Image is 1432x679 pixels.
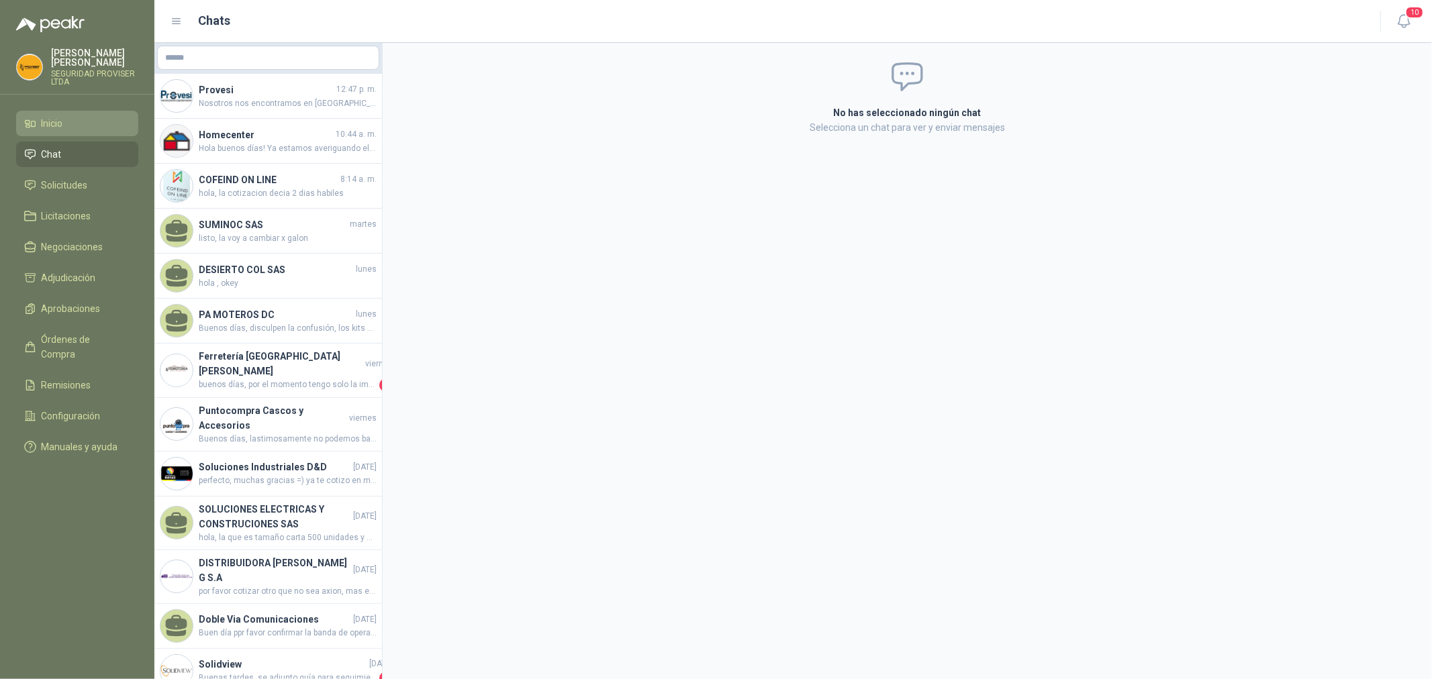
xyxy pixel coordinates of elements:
img: Company Logo [160,560,193,592]
h4: SUMINOC SAS [199,217,347,232]
span: Chat [42,147,62,162]
span: hola, la cotizacion decia 2 dias habiles [199,187,377,200]
span: viernes [365,358,393,370]
a: Licitaciones [16,203,138,229]
span: viernes [349,412,377,425]
span: [DATE] [353,461,377,474]
span: [DATE] [353,510,377,523]
a: Manuales y ayuda [16,434,138,460]
span: Buenos días, disculpen la confusión, los kits se encuentran en [GEOGRAPHIC_DATA], se hace el enví... [199,322,377,335]
span: [DATE] [369,658,393,670]
span: Inicio [42,116,63,131]
a: Chat [16,142,138,167]
h4: Doble Via Comunicaciones [199,612,350,627]
p: SEGURIDAD PROVISER LTDA [51,70,138,86]
span: lunes [356,308,377,321]
a: Company LogoSoluciones Industriales D&D[DATE]perfecto, muchas gracias =) ya te cotizo en material... [154,452,382,497]
img: Company Logo [160,170,193,202]
img: Company Logo [17,54,42,80]
a: Doble Via Comunicaciones[DATE]Buen día ppr favor confirmar la banda de operación en la que requie... [154,604,382,649]
a: Órdenes de Compra [16,327,138,367]
span: Hola buenos días! Ya estamos averiguando el estado y les confirmamos apenas sepamos. [199,142,377,155]
span: martes [350,218,377,231]
h2: No has seleccionado ningún chat [673,105,1142,120]
button: 10 [1392,9,1416,34]
a: Configuración [16,403,138,429]
a: Company LogoPuntocompra Cascos y AccesoriosviernesBuenos días, lastimosamente no podemos bajar má... [154,398,382,452]
span: Licitaciones [42,209,91,223]
a: Remisiones [16,372,138,398]
span: Nosotros nos encontramos en [GEOGRAPHIC_DATA], el envío demora de 3-4 días más o menos. [199,97,377,110]
a: SUMINOC SASmarteslisto, la voy a cambiar x galon [154,209,382,254]
h4: Homecenter [199,127,333,142]
span: 8:14 a. m. [340,173,377,186]
h4: Puntocompra Cascos y Accesorios [199,403,346,433]
h4: DISTRIBUIDORA [PERSON_NAME] G S.A [199,556,350,585]
span: 12:47 p. m. [336,83,377,96]
img: Company Logo [160,80,193,112]
img: Company Logo [160,125,193,157]
h4: Ferretería [GEOGRAPHIC_DATA][PERSON_NAME] [199,349,363,378]
h4: SOLUCIONES ELECTRICAS Y CONSTRUCIONES SAS [199,502,350,531]
a: SOLUCIONES ELECTRICAS Y CONSTRUCIONES SAS[DATE]hola, la que es tamaño carta 500 unidades y una ta... [154,497,382,550]
span: Adjudicación [42,270,96,285]
a: Adjudicación [16,265,138,291]
a: Solicitudes [16,172,138,198]
p: [PERSON_NAME] [PERSON_NAME] [51,48,138,67]
a: Company LogoFerretería [GEOGRAPHIC_DATA][PERSON_NAME]viernesbuenos días, por el momento tengo sol... [154,344,382,398]
span: Manuales y ayuda [42,439,118,454]
span: listo, la voy a cambiar x galon [199,232,377,245]
span: 10:44 a. m. [336,128,377,141]
span: [DATE] [353,564,377,576]
span: Remisiones [42,378,91,393]
h4: COFEIND ON LINE [199,172,338,187]
h4: Provesi [199,83,334,97]
img: Company Logo [160,458,193,490]
a: Company LogoHomecenter10:44 a. m.Hola buenos días! Ya estamos averiguando el estado y les confirm... [154,119,382,164]
span: perfecto, muchas gracias =) ya te cotizo en material de la señalizacion [199,474,377,487]
a: Negociaciones [16,234,138,260]
img: Company Logo [160,408,193,440]
a: Company LogoCOFEIND ON LINE8:14 a. m.hola, la cotizacion decia 2 dias habiles [154,164,382,209]
span: Buenos días, lastimosamente no podemos bajar más el precio, ya tiene un descuento sobre el precio... [199,433,377,446]
span: Buen día ppr favor confirmar la banda de operación en la que requieren los radios UHF o VHF [199,627,377,639]
span: hola , okey [199,277,377,290]
span: 10 [1405,6,1424,19]
h4: PA MOTEROS DC [199,307,353,322]
p: Selecciona un chat para ver y enviar mensajes [673,120,1142,135]
a: PA MOTEROS DClunesBuenos días, disculpen la confusión, los kits se encuentran en [GEOGRAPHIC_DATA... [154,299,382,344]
img: Logo peakr [16,16,85,32]
h1: Chats [199,11,231,30]
span: lunes [356,263,377,276]
a: Company LogoDISTRIBUIDORA [PERSON_NAME] G S.A[DATE]por favor cotizar otro que no sea axion, mas e... [154,550,382,604]
span: Negociaciones [42,240,103,254]
h4: DESIERTO COL SAS [199,262,353,277]
a: Company LogoProvesi12:47 p. m.Nosotros nos encontramos en [GEOGRAPHIC_DATA], el envío demora de 3... [154,74,382,119]
img: Company Logo [160,354,193,386]
span: buenos días, por el momento tengo solo la imagen porque se mandan a fabricar [199,378,377,392]
h4: Soluciones Industriales D&D [199,460,350,474]
span: Órdenes de Compra [42,332,126,362]
span: Configuración [42,409,101,423]
span: Aprobaciones [42,301,101,316]
span: por favor cotizar otro que no sea axion, mas economico [199,585,377,598]
h4: Solidview [199,657,367,672]
span: [DATE] [353,613,377,626]
a: DESIERTO COL SASluneshola , okey [154,254,382,299]
a: Inicio [16,111,138,136]
a: Aprobaciones [16,296,138,321]
span: Solicitudes [42,178,88,193]
span: 1 [379,378,393,392]
span: hola, la que es tamaño carta 500 unidades y una tamaño cartelera [199,531,377,544]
